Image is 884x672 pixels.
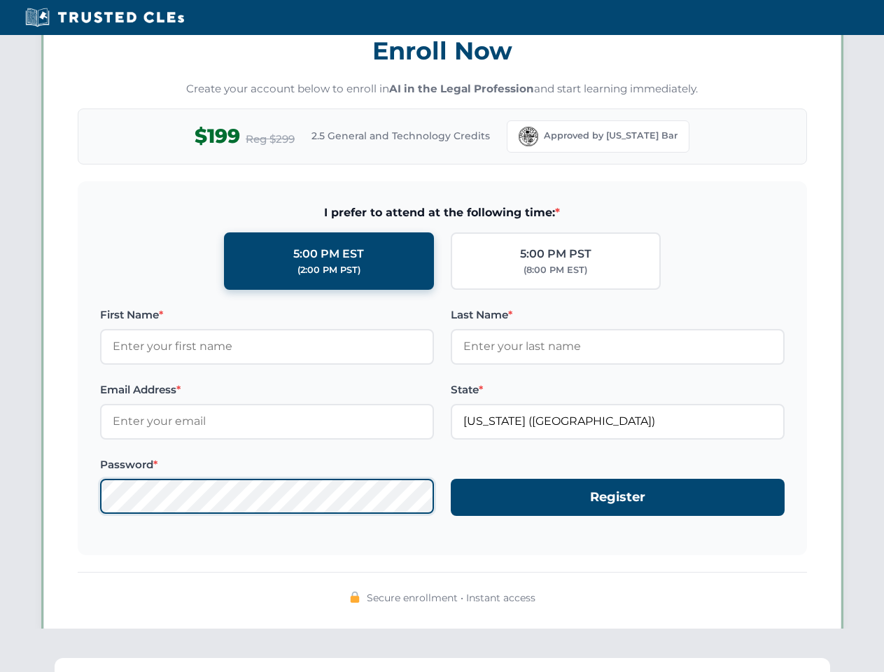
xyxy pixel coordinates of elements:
[78,29,807,73] h3: Enroll Now
[78,81,807,97] p: Create your account below to enroll in and start learning immediately.
[100,329,434,364] input: Enter your first name
[100,204,785,222] span: I prefer to attend at the following time:
[195,120,240,152] span: $199
[544,129,678,143] span: Approved by [US_STATE] Bar
[520,245,591,263] div: 5:00 PM PST
[451,404,785,439] input: Florida (FL)
[451,329,785,364] input: Enter your last name
[524,263,587,277] div: (8:00 PM EST)
[389,82,534,95] strong: AI in the Legal Profession
[100,404,434,439] input: Enter your email
[21,7,188,28] img: Trusted CLEs
[100,307,434,323] label: First Name
[100,456,434,473] label: Password
[451,479,785,516] button: Register
[349,591,360,603] img: 🔒
[311,128,490,143] span: 2.5 General and Technology Credits
[451,307,785,323] label: Last Name
[451,381,785,398] label: State
[246,131,295,148] span: Reg $299
[293,245,364,263] div: 5:00 PM EST
[519,127,538,146] img: Florida Bar
[367,590,535,605] span: Secure enrollment • Instant access
[100,381,434,398] label: Email Address
[297,263,360,277] div: (2:00 PM PST)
